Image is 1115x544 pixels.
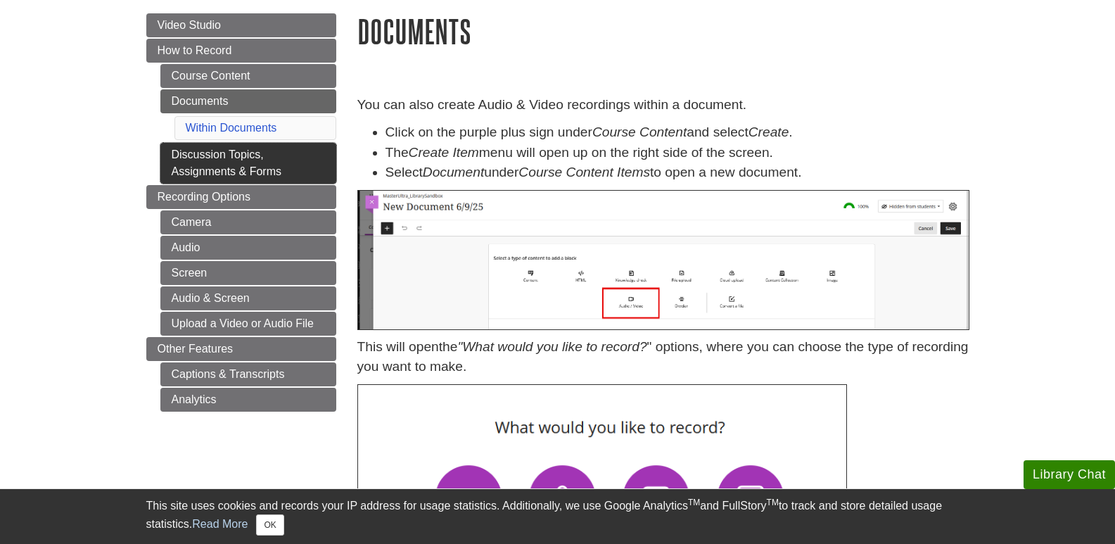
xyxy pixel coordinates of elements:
[160,312,336,336] a: Upload a Video or Audio File
[160,236,336,260] a: Audio
[158,191,251,203] span: Recording Options
[160,143,336,184] a: Discussion Topics, Assignments & Forms
[518,165,650,179] em: Course Content Items
[146,13,336,412] div: Guide Page Menu
[158,19,221,31] span: Video Studio
[146,39,336,63] a: How to Record
[160,362,336,386] a: Captions & Transcripts
[160,286,336,310] a: Audio & Screen
[386,122,969,143] li: Click on the purple plus sign under and select .
[1024,460,1115,489] button: Library Chat
[158,44,232,56] span: How to Record
[160,64,336,88] a: Course Content
[386,143,969,163] li: The menu will open up on the right side of the screen.
[767,498,779,507] sup: TM
[146,13,336,37] a: Video Studio
[146,337,336,361] a: Other Features
[160,89,336,113] a: Documents
[688,498,700,507] sup: TM
[357,337,969,378] p: This will open
[192,518,248,530] a: Read More
[357,190,969,330] img: documents
[457,339,646,354] em: "What would you like to record?
[160,210,336,234] a: Camera
[409,145,479,160] em: Create Item
[748,125,789,139] em: Create
[423,165,484,179] em: Document
[592,125,687,139] em: Course Content
[186,122,277,134] a: Within Documents
[146,498,969,536] div: This site uses cookies and records your IP address for usage statistics. Additionally, we use Goo...
[357,95,969,115] p: You can also create Audio & Video recordings within a document.
[160,261,336,285] a: Screen
[357,13,969,49] h1: Documents
[386,163,969,183] li: Select under to open a new document.
[357,339,969,374] span: the " options, where you can choose the type of recording you want to make.
[146,185,336,209] a: Recording Options
[158,343,234,355] span: Other Features
[256,514,283,536] button: Close
[160,388,336,412] a: Analytics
